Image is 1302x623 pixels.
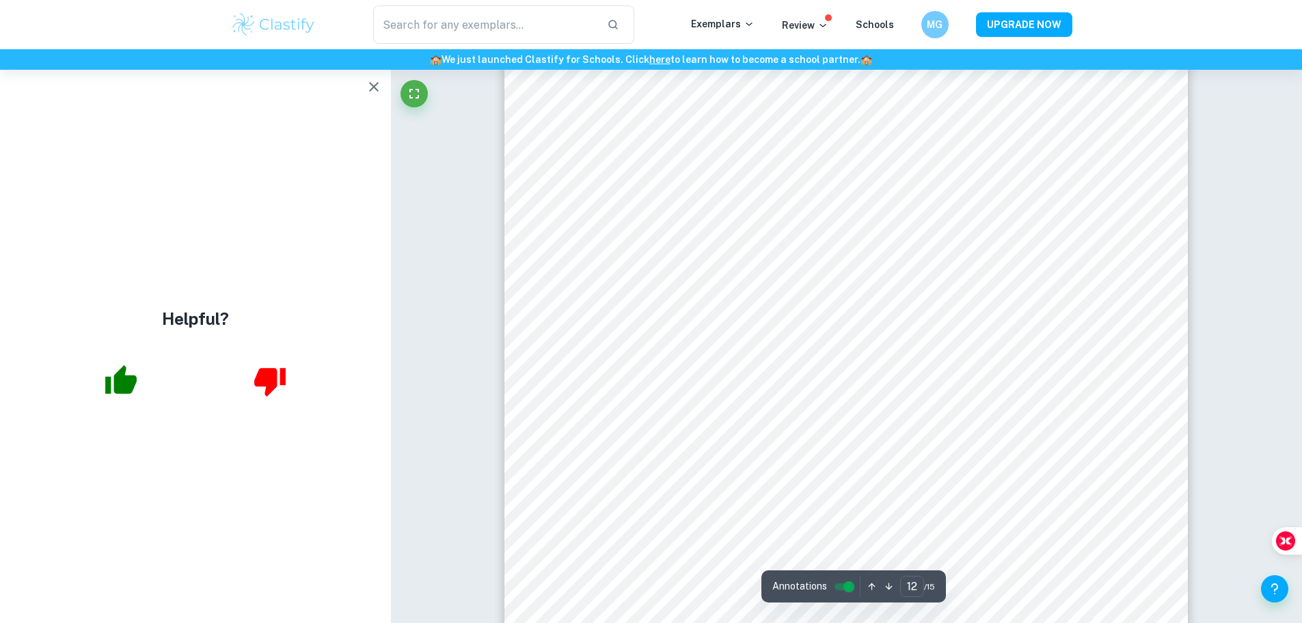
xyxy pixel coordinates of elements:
[782,18,828,33] p: Review
[162,306,229,331] h4: Helpful?
[1261,575,1288,602] button: Help and Feedback
[927,17,942,32] h6: MG
[401,80,428,107] button: Fullscreen
[649,54,670,65] a: here
[921,11,949,38] button: MG
[772,579,827,594] span: Annotations
[976,12,1072,37] button: UPGRADE NOW
[691,16,755,31] p: Exemplars
[3,52,1299,67] h6: We just launched Clastify for Schools. Click to learn how to become a school partner.
[856,19,894,30] a: Schools
[924,581,935,593] span: / 15
[860,54,872,65] span: 🏫
[430,54,442,65] span: 🏫
[230,11,317,38] img: Clastify logo
[373,5,597,44] input: Search for any exemplars...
